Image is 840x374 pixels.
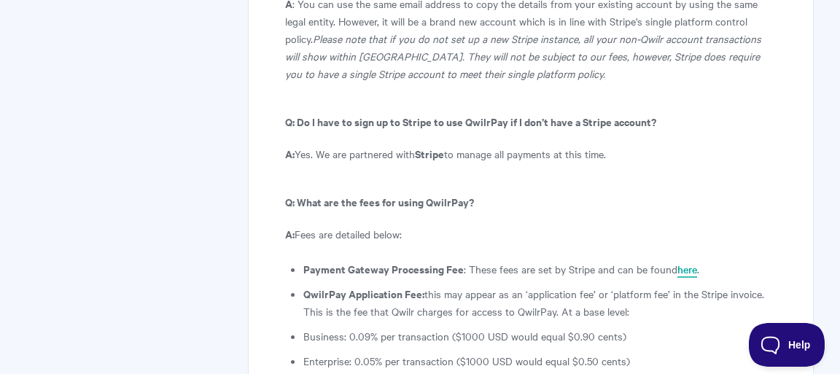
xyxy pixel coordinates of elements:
[303,286,424,301] strong: QwilrPay Application Fee:
[749,323,825,367] iframe: Toggle Customer Support
[285,146,295,161] b: A:
[303,260,777,278] li: : These fees are set by Stripe and can be found .
[677,262,697,278] a: here
[303,285,777,320] li: this may appear as an ‘application fee’ or ‘platform fee’ in the Stripe invoice. This is the fee ...
[303,327,777,345] li: Business: 0.09% per transaction ($1000 USD would equal $0.90 cents)
[285,114,656,129] b: Q: Do I have to sign up to Stripe to use QwilrPay if I don’t have a Stripe account?
[285,194,474,209] b: Q: What are the fees for using QwilrPay?
[285,31,761,81] i: Please note that if you do not set up a new Stripe instance, all your non-Qwilr account transacti...
[285,225,777,243] p: Fees are detailed below:
[303,352,777,370] li: Enterprise: 0.05% per transaction ($1000 USD would equal $0.50 cents)
[303,261,464,276] b: Payment Gateway Processing Fee
[285,145,777,163] p: Yes. We are partnered with to manage all payments at this time.
[415,146,444,161] b: Stripe
[285,226,295,241] b: A:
